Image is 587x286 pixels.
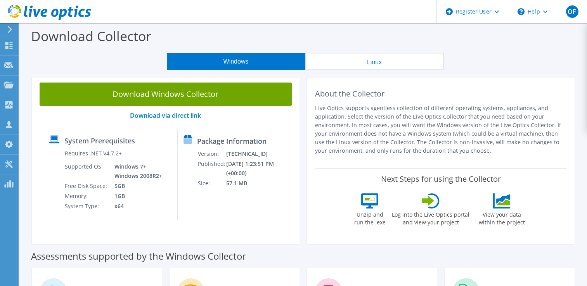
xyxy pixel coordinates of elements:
[109,191,164,201] td: 1GB
[31,27,151,45] label: Download Collector
[109,181,164,191] td: 5GB
[391,208,470,226] label: Log into the Live Optics portal and view your project
[64,181,109,191] td: Free Disk Space:
[31,252,246,260] label: Assessments supported by the Windows Collector
[197,178,226,188] td: Size:
[64,201,109,211] td: System Type:
[566,5,578,18] span: OF
[226,149,296,159] td: [TECHNICAL_ID]
[109,201,164,211] td: x64
[315,89,567,98] h2: About the Collector
[197,149,226,159] td: Version:
[474,208,530,226] label: View your data within the project
[226,178,296,188] td: 57.1 MB
[352,208,388,226] label: Unzip and run the .exe
[315,104,567,155] p: Live Optics supports agentless collection of different operating systems, appliances, and applica...
[109,162,164,181] td: Windows 7+ Windows 2008R2+
[197,159,226,178] td: Published:
[305,53,444,70] button: Linux
[226,159,296,178] td: [DATE] 1:23:51 PM (+00:00)
[65,150,122,157] label: Requires .NET V4.7.2+
[197,137,267,145] label: Package Information
[130,111,201,120] a: Download via direct link
[64,191,109,201] td: Memory:
[64,162,109,181] td: Supported OS:
[167,53,305,70] button: Windows
[40,83,292,106] a: Download Windows Collector
[381,174,501,184] label: Next Steps for using the Collector
[64,137,135,145] label: System Prerequisites
[518,8,525,15] svg: \n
